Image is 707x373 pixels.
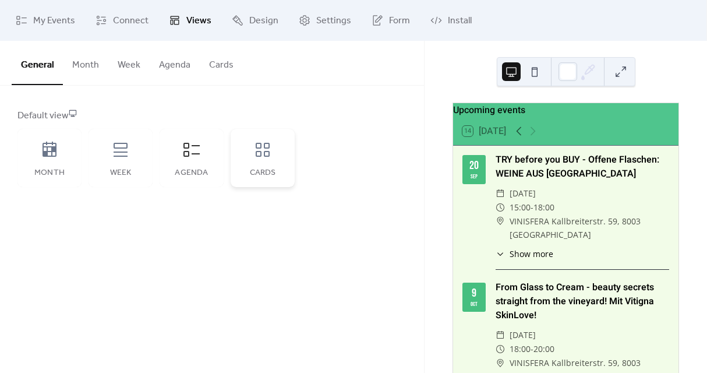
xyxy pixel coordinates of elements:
[496,200,505,214] div: ​
[510,248,553,260] span: Show more
[533,342,554,356] span: 20:00
[496,248,505,260] div: ​
[496,342,505,356] div: ​
[12,41,63,85] button: General
[7,5,84,36] a: My Events
[453,103,678,117] div: Upcoming events
[531,342,533,356] span: -
[496,153,669,181] div: TRY before you BUY - Offene Flaschen: WEINE AUS [GEOGRAPHIC_DATA]
[422,5,480,36] a: Install
[160,5,220,36] a: Views
[510,200,531,214] span: 15:00
[496,280,669,322] div: From Glass to Cream - beauty secrets straight from the vineyard! Mit Vitigna SkinLove!
[150,41,200,84] button: Agenda
[249,14,278,28] span: Design
[496,356,505,370] div: ​
[17,109,404,123] div: Default view
[363,5,419,36] a: Form
[100,168,141,178] div: Week
[496,214,505,228] div: ​
[510,328,536,342] span: [DATE]
[316,14,351,28] span: Settings
[510,186,536,200] span: [DATE]
[472,287,476,299] div: 9
[496,248,553,260] button: ​Show more
[389,14,410,28] span: Form
[496,186,505,200] div: ​
[108,41,150,84] button: Week
[186,14,211,28] span: Views
[63,41,108,84] button: Month
[469,160,479,171] div: 20
[290,5,360,36] a: Settings
[531,200,533,214] span: -
[496,328,505,342] div: ​
[471,174,478,180] div: Sep
[223,5,287,36] a: Design
[113,14,149,28] span: Connect
[510,214,669,242] span: VINISFERA Kallbreiterstr. 59, 8003 [GEOGRAPHIC_DATA]
[510,342,531,356] span: 18:00
[533,200,554,214] span: 18:00
[471,301,478,307] div: Oct
[87,5,157,36] a: Connect
[200,41,243,84] button: Cards
[171,168,212,178] div: Agenda
[242,168,283,178] div: Cards
[33,14,75,28] span: My Events
[29,168,70,178] div: Month
[448,14,472,28] span: Install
